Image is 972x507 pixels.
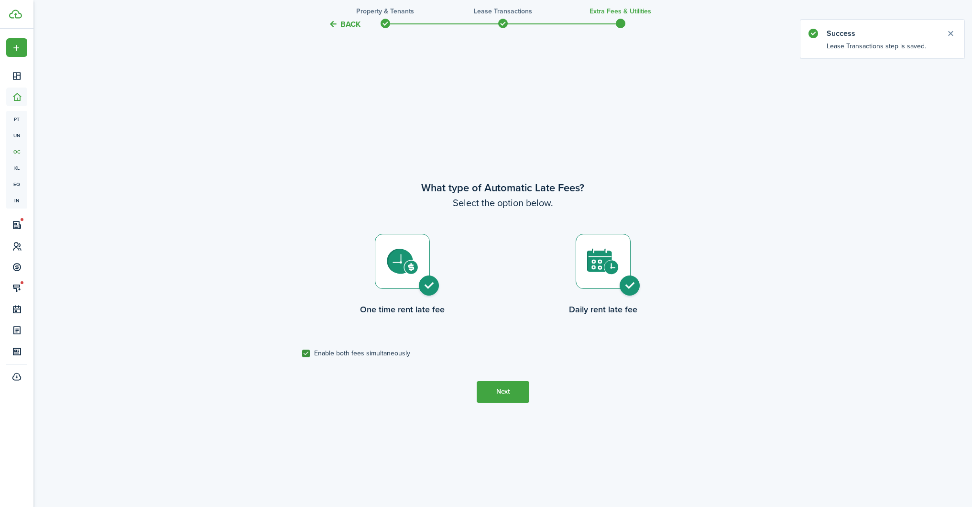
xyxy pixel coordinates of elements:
a: pt [6,111,27,127]
img: Daily rent late fee [587,248,619,275]
button: Back [328,19,360,29]
a: in [6,192,27,209]
a: oc [6,143,27,160]
notify-body: Lease Transactions step is saved. [800,41,964,58]
button: Open menu [6,38,27,57]
a: un [6,127,27,143]
h3: Property & Tenants [356,6,414,16]
wizard-step-header-title: What type of Automatic Late Fees? [302,180,704,196]
notify-title: Success [827,28,937,39]
a: kl [6,160,27,176]
a: eq [6,176,27,192]
button: Next [477,381,529,403]
wizard-step-header-description: Select the option below. [302,196,704,210]
control-radio-card-title: Daily rent late fee [503,303,704,316]
img: One time rent late fee [387,249,418,275]
img: TenantCloud [9,10,22,19]
h3: Extra fees & Utilities [590,6,651,16]
button: Close notify [944,27,957,40]
h3: Lease Transactions [474,6,532,16]
label: Enable both fees simultaneously [302,350,410,357]
control-radio-card-title: One time rent late fee [302,303,503,316]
